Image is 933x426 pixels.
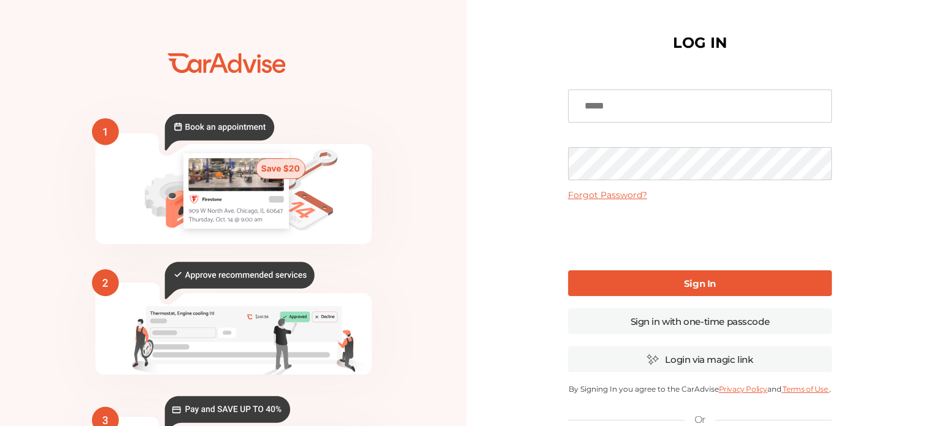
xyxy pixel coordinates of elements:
[568,270,832,296] a: Sign In
[684,278,716,289] b: Sign In
[647,354,659,365] img: magic_icon.32c66aac.svg
[781,384,829,394] a: Terms of Use
[568,346,832,372] a: Login via magic link
[673,37,727,49] h1: LOG IN
[568,189,647,200] a: Forgot Password?
[568,308,832,334] a: Sign in with one-time passcode
[607,210,793,258] iframe: reCAPTCHA
[718,384,767,394] a: Privacy Policy
[568,384,832,394] p: By Signing In you agree to the CarAdvise and .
